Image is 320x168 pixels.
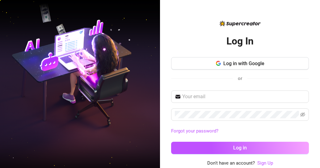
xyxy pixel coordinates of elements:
span: or [238,76,242,81]
a: Forgot your password? [171,128,309,135]
button: Log in [171,142,309,154]
span: Log in with Google [223,61,264,66]
span: Log in [233,145,247,151]
h2: Log In [226,35,254,48]
span: Don't have an account? [207,160,255,167]
span: eye-invisible [300,112,305,117]
img: logo-BBDzfeDw.svg [220,21,261,26]
input: Your email [182,93,305,100]
a: Forgot your password? [171,128,218,134]
button: Log in with Google [171,57,309,69]
a: Sign Up [257,160,273,167]
a: Sign Up [257,160,273,166]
